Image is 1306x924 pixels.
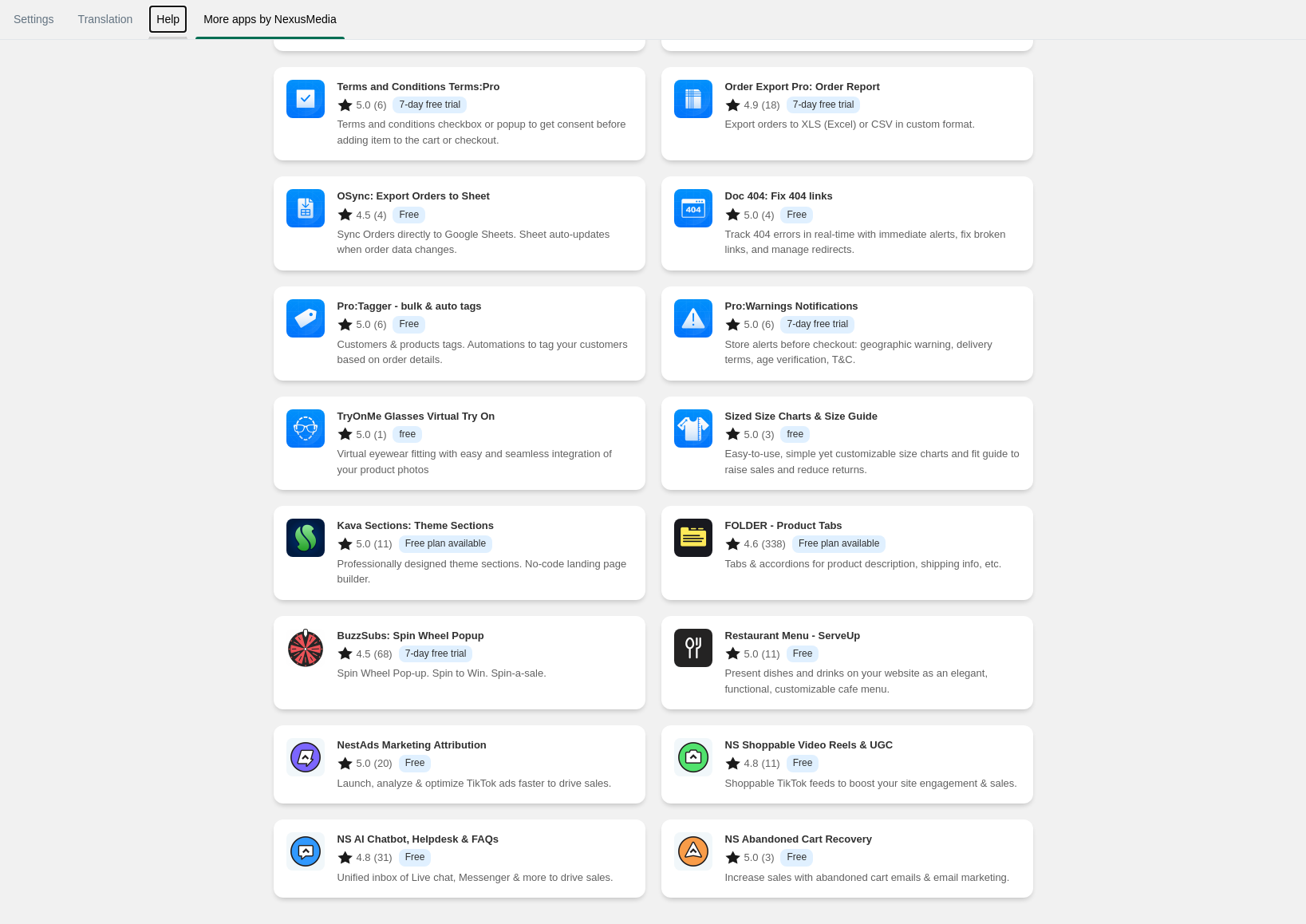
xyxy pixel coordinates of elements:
p: Easy-to-use, simple yet customizable size charts and fit guide to raise sales and reduce returns. [725,446,1020,477]
span: free [780,426,810,443]
a: BuzzSubs: Spin Wheel Popup 4.5 (68) 7-day free trial Spin Wheel Pop-up. Spin to Win. Spin-a-sale. [274,616,645,710]
span: 7-day free trial [399,646,473,662]
p: Unified inbox of Live chat, Messenger & more to drive sales. [337,870,633,886]
span: (4) [374,209,387,222]
img: COrjkfblrIoDEAE=_96x96.png [674,409,712,448]
span: 4.5 [357,209,371,222]
h3: Order Export Pro: Order Report [725,80,1020,93]
span: 5.0 [744,648,759,661]
h3: NS Abandoned Cart Recovery [725,832,1020,846]
h3: Restaurant Menu ‑ ServeUp [725,629,1020,642]
span: Free plan available [399,535,492,552]
p: Track 404 errors in real-time with immediate alerts, fix broken links, and manage redirects. [725,227,1020,258]
span: (20) [374,757,393,770]
img: CJLvrr2Yg_4CEAE=_96x96.png [674,738,712,776]
a: NS AI Chatbot, Helpdesk & FAQs 4.8 (31) Free Unified inbox of Live chat, Messenger & more to driv... [274,819,645,898]
p: Terms and conditions checkbox or popup to get consent before adding item to the cart or checkout. [337,116,633,148]
span: 5.0 [357,757,371,770]
img: CKXcubea_v0CEAE=_96x96.png [674,299,712,338]
span: Free [787,755,819,772]
span: Free [393,316,425,333]
p: Spin Wheel Pop-up. Spin to Win. Spin-a-sale. [337,665,633,681]
span: (6) [762,318,775,331]
span: 5.0 [744,428,759,441]
img: CM_t3bD_1PsCEAE=_96x96.png [674,832,712,871]
span: 4.9 [744,99,759,112]
span: 5.0 [744,318,759,331]
p: Professionally designed theme sections. No-code landing page builder. [337,556,633,587]
h3: Terms and Conditions Terms:Pro [337,80,633,93]
span: (11) [762,757,780,770]
a: Pro:Warnings Notifications 5.0 (6) 7-day free trial Store alerts before checkout: geographic warn... [661,286,1033,381]
a: Sized Size Charts & Size Guide 5.0 (3) free Easy-to-use, simple yet customizable size charts and ... [661,397,1033,491]
p: Launch, analyze & optimize TikTok ads faster to drive sales. [337,776,633,792]
a: OSync: Export Orders to Sheet 4.5 (4) Free Sync Orders directly to Google Sheets. Sheet auto-upda... [274,176,645,270]
h3: Doc 404: Fix 404 links [725,189,1020,203]
a: Order Export Pro: Order Report 4.9 (18) 7-day free trial Export orders to XLS (Excel) or CSV in c... [661,67,1033,161]
span: Free plan available [792,535,886,552]
img: CNjS2pPHg4kDEAE=_96x96.png [286,409,325,448]
h3: NestAds Marketing Attribution [337,738,633,752]
p: Virtual eyewear fitting with easy and seamless integration of your product photos [337,446,633,477]
span: Free [787,646,819,662]
span: 5.0 [357,538,371,551]
span: 5.0 [357,428,371,441]
p: Tabs & accordions for product description, shipping info, etc. [725,556,1020,572]
img: CKfnpZWwyPsCEAE=_96x96.png [286,832,325,871]
h3: BuzzSubs: Spin Wheel Popup [337,629,633,642]
img: CI2_loPb0IQDEAE=_96x96.png [674,629,712,667]
a: FOLDER ‑ Product Tabs 4.6 (338) Free plan available Tabs & accordions for product description, sh... [661,506,1033,600]
span: (31) [374,851,393,864]
span: 7-day free trial [780,316,854,333]
img: CJyBhvma_v0CEAE=_96x96.png [286,80,325,118]
img: CKyI9faJ_v0CEAE=_96x96.png [286,299,325,338]
span: (1) [374,428,387,441]
span: (6) [374,318,387,331]
img: COqpmOvSqPECEAE=_96x96.jpeg [286,629,325,667]
span: 4.5 [357,648,371,661]
p: Customers & products tags. Automations to tag your customers based on order details. [337,337,633,368]
h3: Sized Size Charts & Size Guide [725,409,1020,423]
a: NestAds Marketing Attribution 5.0 (20) Free Launch, analyze & optimize TikTok ads faster to drive... [274,725,645,804]
span: 4.8 [357,851,371,864]
span: (338) [762,538,786,551]
a: More apps by NexusMedia [195,5,345,34]
img: CJHdh6bi-IoDEAE=_96x96.png [674,519,712,557]
img: CNWes4f864EDEAE=_96x96.png [286,189,325,227]
span: (68) [374,648,393,661]
p: Sync Orders directly to Google Sheets. Sheet auto-updates when order data changes. [337,227,633,258]
a: Translation [70,5,141,34]
p: Increase sales with abandoned cart emails & email marketing. [725,870,1020,886]
a: Restaurant Menu ‑ ServeUp 5.0 (11) Free Present dishes and drinks on your website as an elegant, ... [661,616,1033,710]
span: 5.0 [357,318,371,331]
h3: Kava Sections: Theme Sections [337,519,633,532]
h3: FOLDER ‑ Product Tabs [725,519,1020,532]
a: NS Shoppable Video Reels & UGC 4.8 (11) Free Shoppable TikTok feeds to boost your site engagement... [661,725,1033,804]
span: (6) [374,99,387,112]
h3: Pro:Warnings Notifications [725,299,1020,313]
span: (4) [762,209,775,222]
h3: Pro:Tagger ‑ ​bulk & auto tags [337,299,633,313]
a: Settings [6,5,62,34]
span: Free [780,849,813,866]
span: 7-day free trial [787,97,861,113]
a: Terms and Conditions Terms:Pro 5.0 (6) 7-day free trial Terms and conditions checkbox or popup to... [274,67,645,161]
span: 7-day free trial [393,97,467,113]
a: Pro:Tagger ‑ ​bulk & auto tags 5.0 (6) Free Customers & products tags. Automations to tag your cu... [274,286,645,381]
img: CN_g3-ua_v0CEAE=_96x96.png [674,80,712,118]
img: CKCyr4njhPkCEAE=_96x96.png [286,519,325,557]
span: 4.6 [744,538,759,551]
span: (3) [762,428,775,441]
h3: NS Shoppable Video Reels & UGC [725,738,1020,752]
img: CPaj5r7qyf4CEAE=_96x96.png [286,738,325,776]
span: 5.0 [744,209,759,222]
span: 5.0 [744,851,759,864]
span: Free [780,207,813,223]
p: Store alerts before checkout: geographic warning, delivery terms, age verification, T&C. [725,337,1020,368]
span: 4.8 [744,757,759,770]
p: Present dishes and drinks on your website as an elegant, functional, customizable cafe menu. [725,665,1020,697]
p: Shoppable TikTok feeds to boost your site engagement & sales. [725,776,1020,792]
span: free [393,426,422,443]
a: TryOnMe Glasses Virtual Try On 5.0 (1) free Virtual eyewear fitting with easy and seamless integr... [274,397,645,491]
span: Free [399,849,432,866]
